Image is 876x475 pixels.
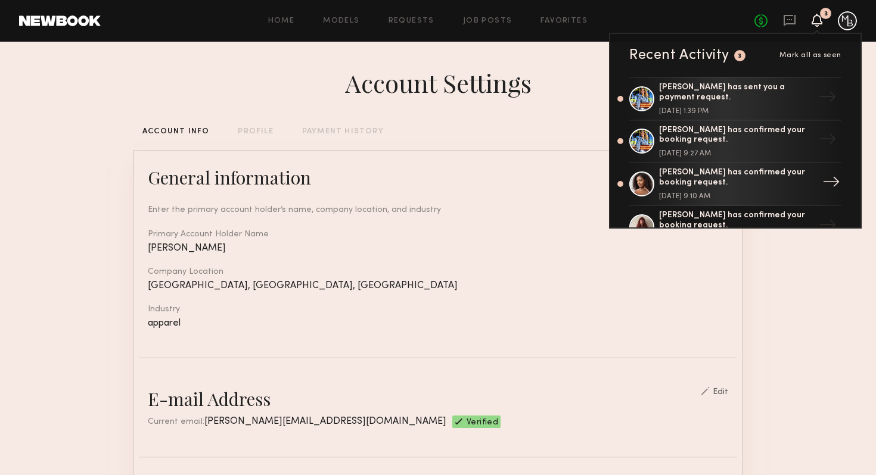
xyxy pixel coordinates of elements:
[148,281,728,291] div: [GEOGRAPHIC_DATA], [GEOGRAPHIC_DATA], [GEOGRAPHIC_DATA]
[148,230,728,239] div: Primary Account Holder Name
[238,128,273,136] div: PROFILE
[814,126,841,157] div: →
[659,211,814,231] div: [PERSON_NAME] has confirmed your booking request.
[345,66,532,99] div: Account Settings
[148,243,728,254] div: [PERSON_NAME]
[148,305,728,314] div: Industry
[629,206,841,249] a: [PERSON_NAME] has confirmed your booking request.→
[323,17,359,25] a: Models
[814,83,841,114] div: →
[148,165,311,189] div: General information
[142,128,209,136] div: ACCOUNT INFO
[824,11,828,17] div: 3
[629,163,841,206] a: [PERSON_NAME] has confirmed your booking request.[DATE] 9:10 AM→
[659,108,814,115] div: [DATE] 1:39 PM
[148,204,728,216] div: Enter the primary account holder’s name, company location, and industry
[463,17,512,25] a: Job Posts
[779,52,841,59] span: Mark all as seen
[659,193,814,200] div: [DATE] 9:10 AM
[629,48,729,62] div: Recent Activity
[659,150,814,157] div: [DATE] 9:27 AM
[814,211,841,242] div: →
[629,77,841,121] a: [PERSON_NAME] has sent you a payment request.[DATE] 1:39 PM→
[540,17,588,25] a: Favorites
[713,388,728,396] div: Edit
[389,17,434,25] a: Requests
[204,417,446,426] span: [PERSON_NAME][EMAIL_ADDRESS][DOMAIN_NAME]
[467,418,498,428] span: Verified
[268,17,295,25] a: Home
[302,128,384,136] div: PAYMENT HISTORY
[148,415,446,428] div: Current email:
[148,268,728,276] div: Company Location
[818,168,845,199] div: →
[659,126,814,146] div: [PERSON_NAME] has confirmed your booking request.
[659,168,814,188] div: [PERSON_NAME] has confirmed your booking request.
[148,318,728,329] div: apparel
[629,121,841,164] a: [PERSON_NAME] has confirmed your booking request.[DATE] 9:27 AM→
[148,387,271,411] div: E-mail Address
[738,53,742,60] div: 3
[659,83,814,103] div: [PERSON_NAME] has sent you a payment request.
